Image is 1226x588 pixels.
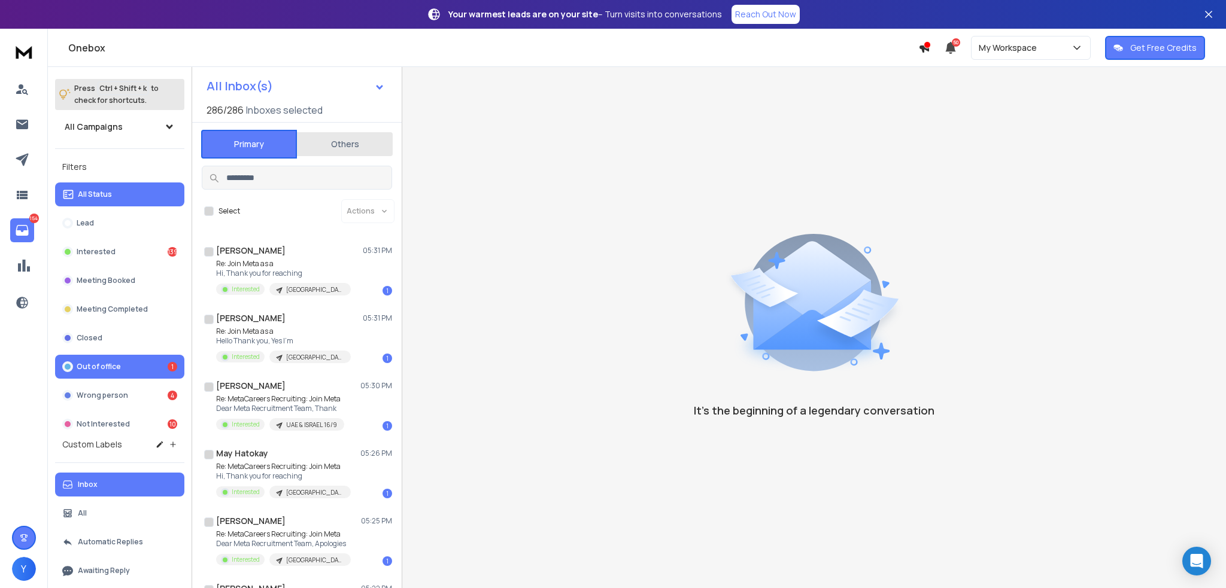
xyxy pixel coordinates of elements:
div: Open Intercom Messenger [1182,547,1211,575]
p: 04:32 PM [360,246,392,255]
p: Meeting Completed [77,304,148,314]
p: Dear [PERSON_NAME], Thank you for [216,336,357,346]
button: Interested139 [55,240,184,264]
p: Get Free Credits [1130,42,1197,54]
p: Out Of Office [232,555,266,564]
p: It’s the beginning of a legendary conversation [694,402,934,419]
button: Others [297,131,393,157]
h1: [PERSON_NAME] [216,245,286,257]
button: Wrong person4 [55,383,184,407]
p: Unread only [78,566,122,575]
p: Not Interested [77,419,130,429]
h1: All Inbox(s) [207,80,273,92]
button: Lead [55,211,184,235]
p: Re: Join Meta as a [216,462,357,471]
p: Dear Meta Recruitment Team, I [216,269,357,278]
p: Re: MetaCareers Recruiting: Join Meta [216,327,357,336]
button: Inbox [55,473,184,496]
label: Select [219,206,240,216]
p: Interested [77,247,116,257]
h3: Custom Labels [62,438,122,450]
p: 154 [29,214,39,223]
button: Automatic Replies [55,530,184,554]
div: 1 [168,362,177,371]
button: Primary [201,130,297,159]
p: 02:53 PM [361,313,392,323]
button: All Status [55,182,184,206]
h3: Filters [55,159,184,175]
button: Y [12,557,36,581]
p: Dear [PERSON_NAME], Thank you for [216,471,357,481]
p: All [78,508,87,518]
div: 10 [168,419,177,429]
h1: Onebox [68,41,918,55]
button: Closed [55,326,184,350]
h3: Inboxes selected [246,103,323,117]
a: Reach Out Now [732,5,800,24]
span: 286 / 286 [207,103,244,117]
button: Unread only [55,559,184,583]
p: Inbox [78,480,98,489]
button: Not Interested10 [55,412,184,436]
div: Campaigns [37,149,97,172]
p: Reach Out Now [735,8,796,20]
p: [GEOGRAPHIC_DATA] + [GEOGRAPHIC_DATA] [DATE] [293,488,350,497]
p: Out Of Office [232,420,266,429]
p: Re: MetaCareers Recruiting: Join Meta [216,529,357,539]
p: Wrong person [77,391,128,400]
a: 154 [10,218,34,242]
div: 4 [168,391,177,400]
h1: [EMAIL_ADDRESS][DOMAIN_NAME] [216,515,348,527]
h1: [EMAIL_ADDRESS][DOMAIN_NAME] [216,312,348,324]
p: Re: Join Meta as a [216,259,357,269]
p: Out Of Office [232,488,266,496]
button: Meeting Booked [55,269,184,293]
div: 1 [383,286,392,295]
button: Get Free Credits [1105,36,1205,60]
h1: [EMAIL_ADDRESS][DOMAIN_NAME] [216,447,348,459]
button: All [55,501,184,525]
p: Closed [77,333,102,343]
button: All Inbox(s) [197,74,394,98]
span: 50 [952,38,960,47]
p: [DATE] [365,449,392,458]
p: [DATE] [365,516,392,526]
div: 139 [168,247,177,257]
p: Dear [PERSON_NAME], Thank you for your [216,404,357,413]
p: Meeting Booked [77,276,135,285]
img: logo [12,41,36,63]
p: My Workspace [979,42,1042,54]
button: Out of office1 [55,355,184,379]
button: Meeting Completed [55,297,184,321]
p: All Status [78,190,112,199]
p: Press to check for shortcuts. [74,83,159,106]
p: Out of office [77,362,121,371]
p: Automatic Replies [78,537,143,547]
span: Ctrl + Shift + k [98,81,148,95]
p: [DATE] [365,381,392,391]
p: Dear [PERSON_NAME], Thank you for [216,539,357,549]
strong: Your warmest leads are on your site [448,8,598,20]
h1: All Campaigns [65,121,123,133]
p: Out Of Office [232,352,266,361]
p: Lead [77,218,94,228]
p: Israel [DATE] [293,421,329,429]
p: [GEOGRAPHIC_DATA] + [GEOGRAPHIC_DATA] [DATE] [293,285,350,294]
h1: [EMAIL_ADDRESS][DOMAIN_NAME] [216,380,348,392]
p: – Turn visits into conversations [448,8,722,20]
p: [GEOGRAPHIC_DATA] + [GEOGRAPHIC_DATA] [DATE] [293,556,350,565]
p: [GEOGRAPHIC_DATA] + [GEOGRAPHIC_DATA] [DATE] [293,353,350,362]
button: All Campaigns [55,115,184,139]
p: Out Of Office [232,285,266,294]
p: Re: MetaCareers Recruiting: Join Meta [216,394,357,404]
